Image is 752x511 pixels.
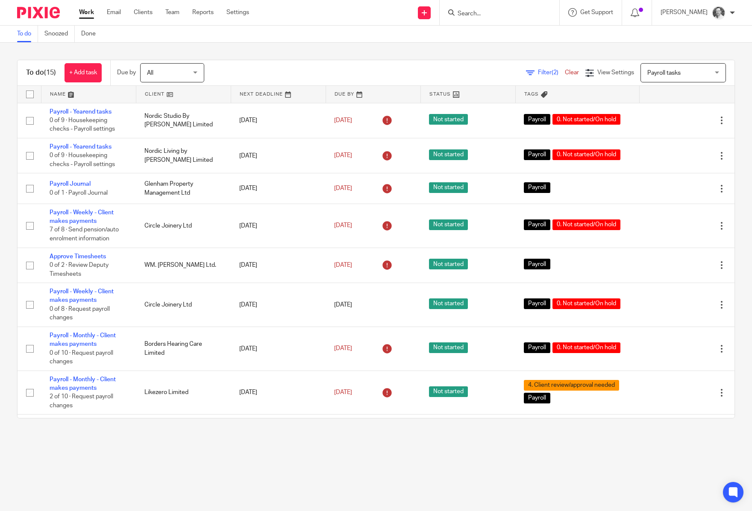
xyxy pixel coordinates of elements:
span: Payroll [524,182,550,193]
span: 4. Client review/approval needed [524,380,619,391]
img: Pixie [17,7,60,18]
span: Not started [429,298,468,309]
a: Payroll - Weekly - Client makes payments [50,210,114,224]
td: [DATE] [231,327,326,371]
a: Reports [192,8,214,17]
a: Payroll - Weekly - Client makes payments [50,289,114,303]
span: All [147,70,153,76]
span: Not started [429,149,468,160]
span: 0. Not started/On hold [552,149,620,160]
span: 0 of 10 · Request payroll changes [50,350,113,365]
span: 2 of 10 · Request payroll changes [50,394,113,409]
p: [PERSON_NAME] [661,8,708,17]
a: Approve Timesheets [50,254,106,260]
span: (15) [44,69,56,76]
span: Not started [429,342,468,353]
td: [DATE] [231,371,326,415]
span: [DATE] [334,185,352,191]
span: 0 of 8 · Request payroll changes [50,306,110,321]
span: Tags [524,92,539,96]
a: Email [107,8,121,17]
span: Payroll [524,342,550,353]
a: Payroll - Yearend tasks [50,109,112,115]
span: (2) [552,70,558,76]
span: [DATE] [334,346,352,352]
span: 0 of 1 · Payroll Journal [50,190,108,196]
span: 0. Not started/On hold [552,298,620,309]
input: Search [457,10,534,18]
td: [DATE] [231,415,326,458]
a: Done [81,26,102,42]
a: Clear [565,70,579,76]
span: 0 of 9 · Housekeeping checks - Payroll settings [50,153,115,168]
span: Payroll [524,298,550,309]
span: Payroll [524,393,550,403]
td: Borders Hearing Care Limited [136,327,231,371]
p: Due by [117,68,136,77]
td: Nordic Studio By [PERSON_NAME] Limited [136,103,231,138]
img: Rod%202%20Small.jpg [712,6,726,20]
a: Payroll - Yearend tasks [50,144,112,150]
span: Payroll [524,149,550,160]
span: Not started [429,386,468,397]
span: 0. Not started/On hold [552,219,620,230]
span: Payroll [524,114,550,125]
span: [DATE] [334,262,352,268]
h1: To do [26,68,56,77]
a: Snoozed [44,26,75,42]
a: Payroll Journal [50,181,91,187]
td: Circle Joinery Ltd [136,204,231,248]
span: Get Support [580,9,613,15]
span: Filter [538,70,565,76]
span: Not started [429,259,468,269]
td: [DATE] [231,283,326,327]
span: [DATE] [334,302,352,308]
span: 0. Not started/On hold [552,342,620,353]
td: [DATE] [231,138,326,173]
td: Nordic Living by [PERSON_NAME] Limited [136,138,231,173]
span: [DATE] [334,117,352,123]
span: View Settings [597,70,634,76]
a: Clients [134,8,153,17]
td: Likezero Limited [136,371,231,415]
td: Nordic Living by [PERSON_NAME] Limited [136,415,231,458]
span: Not started [429,219,468,230]
td: [DATE] [231,204,326,248]
td: [DATE] [231,173,326,204]
a: + Add task [65,63,102,82]
td: [DATE] [231,103,326,138]
span: 0 of 2 · Review Deputy Timesheets [50,262,109,277]
span: [DATE] [334,389,352,395]
span: 0. Not started/On hold [552,114,620,125]
span: [DATE] [334,223,352,229]
span: Payroll [524,219,550,230]
a: Payroll - Monthly - Client makes payments [50,333,116,347]
td: WM. [PERSON_NAME] Ltd. [136,248,231,283]
span: [DATE] [334,153,352,159]
a: Work [79,8,94,17]
td: Circle Joinery Ltd [136,283,231,327]
a: To do [17,26,38,42]
a: Settings [226,8,249,17]
td: Glenham Property Management Ltd [136,173,231,204]
span: 0 of 9 · Housekeeping checks - Payroll settings [50,117,115,132]
span: Not started [429,114,468,125]
span: 7 of 8 · Send pension/auto enrolment information [50,227,119,242]
span: Payroll tasks [647,70,681,76]
td: [DATE] [231,248,326,283]
span: Payroll [524,259,550,269]
span: Not started [429,182,468,193]
a: Payroll - Monthly - Client makes payments [50,377,116,391]
a: Team [165,8,179,17]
